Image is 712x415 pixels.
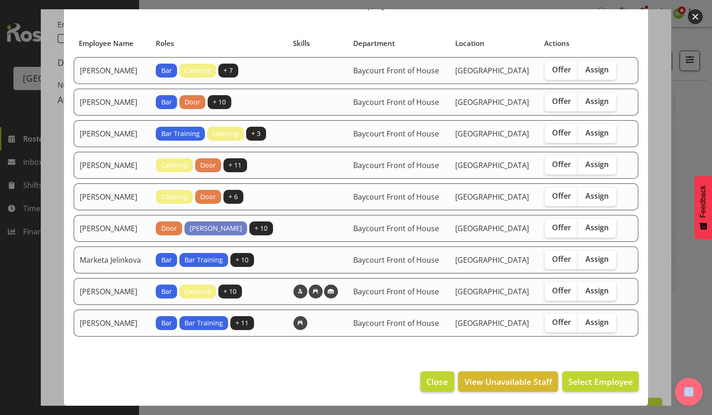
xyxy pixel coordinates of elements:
[254,223,267,233] span: + 10
[200,160,216,170] span: Door
[161,255,172,265] span: Bar
[74,246,150,273] td: Marketa Jelinkova
[458,371,558,392] button: View Unavailable Staff
[455,286,529,297] span: [GEOGRAPHIC_DATA]
[212,129,239,139] span: Catering
[353,223,439,233] span: Baycourt Front of House
[235,318,248,328] span: + 11
[353,192,439,202] span: Baycourt Front of House
[161,286,172,297] span: Bar
[455,38,534,49] div: Location
[223,286,236,297] span: + 10
[585,223,609,232] span: Assign
[74,152,150,179] td: [PERSON_NAME]
[353,286,439,297] span: Baycourt Front of House
[229,160,242,170] span: + 11
[552,65,571,74] span: Offer
[353,129,439,139] span: Baycourt Front of House
[552,254,571,264] span: Offer
[585,160,609,169] span: Assign
[213,97,226,107] span: + 10
[184,65,211,76] span: Catering
[74,278,150,305] td: [PERSON_NAME]
[552,286,571,295] span: Offer
[223,65,233,76] span: + 7
[455,160,529,170] span: [GEOGRAPHIC_DATA]
[353,160,439,170] span: Baycourt Front of House
[552,191,571,201] span: Offer
[562,371,639,392] button: Select Employee
[455,192,529,202] span: [GEOGRAPHIC_DATA]
[200,192,216,202] span: Door
[552,97,571,106] span: Offer
[552,160,571,169] span: Offer
[420,371,454,392] button: Close
[161,223,177,233] span: Door
[552,318,571,327] span: Offer
[585,254,609,264] span: Assign
[161,160,188,170] span: Catering
[251,129,261,139] span: + 3
[353,65,439,76] span: Baycourt Front of House
[74,57,150,84] td: [PERSON_NAME]
[74,215,150,242] td: [PERSON_NAME]
[464,376,552,388] span: View Unavailable Staff
[184,318,223,328] span: Bar Training
[585,318,609,327] span: Assign
[585,65,609,74] span: Assign
[74,120,150,147] td: [PERSON_NAME]
[694,176,712,239] button: Feedback - Show survey
[161,97,172,107] span: Bar
[161,65,172,76] span: Bar
[293,38,343,49] div: Skills
[585,286,609,295] span: Assign
[156,38,282,49] div: Roles
[455,97,529,107] span: [GEOGRAPHIC_DATA]
[353,255,439,265] span: Baycourt Front of House
[353,38,445,49] div: Department
[585,191,609,201] span: Assign
[455,129,529,139] span: [GEOGRAPHIC_DATA]
[455,223,529,233] span: [GEOGRAPHIC_DATA]
[229,192,238,202] span: + 6
[552,223,571,232] span: Offer
[74,310,150,337] td: [PERSON_NAME]
[552,128,571,137] span: Offer
[190,223,242,233] span: [PERSON_NAME]
[235,255,248,265] span: + 10
[426,376,448,388] span: Close
[544,38,621,49] div: Actions
[585,97,609,106] span: Assign
[74,89,150,116] td: [PERSON_NAME]
[455,318,529,328] span: [GEOGRAPHIC_DATA]
[353,97,439,107] span: Baycourt Front of House
[161,192,188,202] span: Catering
[184,97,200,107] span: Door
[161,318,172,328] span: Bar
[74,183,150,210] td: [PERSON_NAME]
[79,38,145,49] div: Employee Name
[568,376,633,387] span: Select Employee
[161,129,200,139] span: Bar Training
[184,255,223,265] span: Bar Training
[455,255,529,265] span: [GEOGRAPHIC_DATA]
[353,318,439,328] span: Baycourt Front of House
[585,128,609,137] span: Assign
[184,286,211,297] span: Catering
[684,387,693,396] img: help-xxl-2.png
[455,65,529,76] span: [GEOGRAPHIC_DATA]
[699,185,707,218] span: Feedback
